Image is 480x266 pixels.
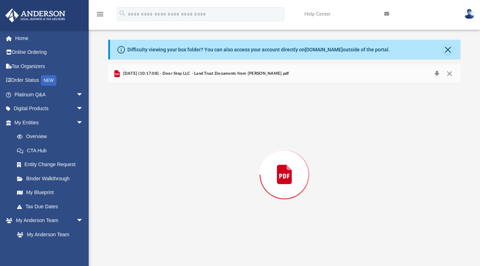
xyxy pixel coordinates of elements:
[5,73,94,88] a: Order StatusNEW
[10,130,94,144] a: Overview
[5,115,94,130] a: My Entitiesarrow_drop_down
[118,10,126,17] i: search
[121,70,289,77] span: [DATE] (10:17:08) - Door Step LLC - Land Trust Documents from [PERSON_NAME].pdf
[10,143,94,158] a: CTA Hub
[5,214,90,228] a: My Anderson Teamarrow_drop_down
[96,13,104,18] a: menu
[76,214,90,228] span: arrow_drop_down
[10,186,90,200] a: My Blueprint
[3,9,67,22] img: Anderson Advisors Platinum Portal
[108,64,460,266] div: Preview
[41,75,56,86] div: NEW
[10,242,90,256] a: Anderson System
[96,10,104,18] i: menu
[5,87,94,102] a: Platinum Q&Aarrow_drop_down
[10,171,94,186] a: Binder Walkthrough
[10,199,94,214] a: Tax Due Dates
[5,59,94,73] a: Tax Organizers
[443,45,453,55] button: Close
[10,227,87,242] a: My Anderson Team
[76,115,90,130] span: arrow_drop_down
[443,69,456,79] button: Close
[10,158,94,172] a: Entity Change Request
[76,87,90,102] span: arrow_drop_down
[430,69,443,79] button: Download
[5,102,94,116] a: Digital Productsarrow_drop_down
[464,9,475,19] img: User Pic
[5,31,94,45] a: Home
[305,47,343,52] a: [DOMAIN_NAME]
[76,102,90,116] span: arrow_drop_down
[5,45,94,60] a: Online Ordering
[127,46,390,53] div: Difficulty viewing your box folder? You can also access your account directly on outside of the p...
